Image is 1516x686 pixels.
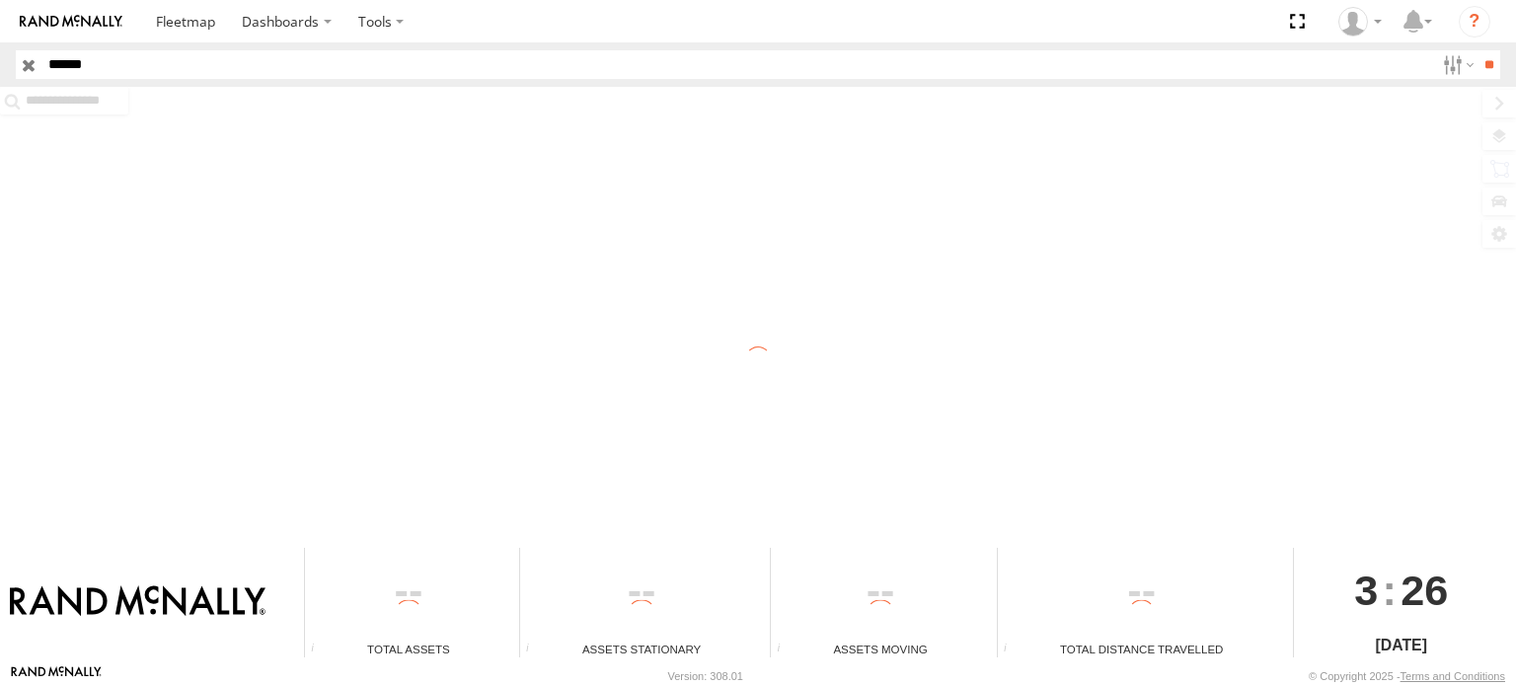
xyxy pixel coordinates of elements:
div: Total Assets [305,641,512,657]
div: [DATE] [1294,634,1509,657]
div: Total number of Enabled Assets [305,643,335,657]
div: Assets Stationary [520,641,763,657]
div: © Copyright 2025 - [1309,670,1505,682]
div: Version: 308.01 [668,670,743,682]
div: Jose Goitia [1331,7,1389,37]
img: Rand McNally [10,585,265,619]
div: Total number of assets current in transit. [771,643,800,657]
div: Total distance travelled by all assets within specified date range and applied filters [998,643,1027,657]
i: ? [1459,6,1490,38]
div: Total number of assets current stationary. [520,643,550,657]
img: rand-logo.svg [20,15,122,29]
label: Search Filter Options [1435,50,1478,79]
span: 26 [1401,548,1448,633]
a: Terms and Conditions [1401,670,1505,682]
a: Visit our Website [11,666,102,686]
div: Total Distance Travelled [998,641,1286,657]
span: 3 [1354,548,1378,633]
div: : [1294,548,1509,633]
div: Assets Moving [771,641,989,657]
